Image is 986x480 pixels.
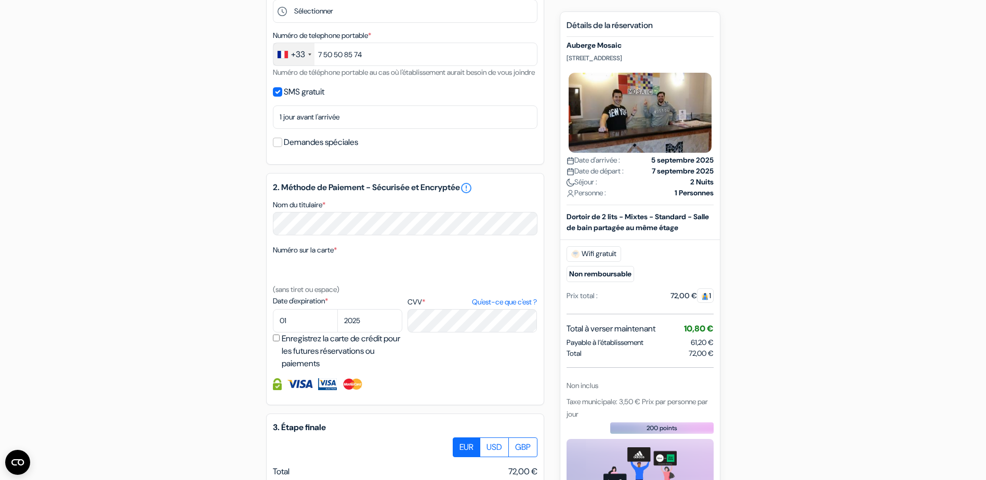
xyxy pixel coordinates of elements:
span: Taxe municipale: 3,50 € Prix par personne par jour [567,397,708,419]
label: Numéro sur la carte [273,245,337,256]
span: 72,00 € [508,465,537,478]
img: moon.svg [567,179,574,186]
img: Visa Electron [318,378,337,390]
p: [STREET_ADDRESS] [567,54,714,62]
span: 1 [697,288,714,303]
span: Total [273,466,290,477]
div: Prix total : [567,290,598,301]
div: 72,00 € [671,290,714,301]
strong: 5 septembre 2025 [651,155,714,166]
span: Payable à l’établissement [567,337,643,348]
label: EUR [453,437,480,457]
h5: 2. Méthode de Paiement - Sécurisée et Encryptée [273,182,537,194]
strong: 2 Nuits [690,177,714,188]
span: Date d'arrivée : [567,155,620,166]
label: CVV [407,297,537,308]
img: calendar.svg [567,168,574,176]
label: USD [480,437,509,457]
label: Nom du titulaire [273,199,325,210]
img: calendar.svg [567,157,574,165]
strong: 7 septembre 2025 [652,166,714,177]
small: (sans tiret ou espace) [273,285,339,294]
strong: 1 Personnes [675,188,714,198]
label: Date d'expiration [273,296,402,306]
img: Visa [287,378,313,390]
span: 10,80 € [684,323,714,334]
span: 61,20 € [691,338,714,347]
span: Wifi gratuit [567,246,621,262]
img: Information de carte de crédit entièrement encryptée et sécurisée [273,378,282,390]
img: guest.svg [701,292,709,300]
span: 200 points [647,423,677,433]
div: +33 [291,48,305,61]
label: Numéro de telephone portable [273,30,371,41]
a: Qu'est-ce que c'est ? [472,297,537,308]
a: error_outline [460,182,472,194]
b: Dortoir de 2 lits - Mixtes - Standard - Salle de bain partagée au même étage [567,212,709,232]
img: free_wifi.svg [571,250,580,258]
span: Séjour : [567,177,597,188]
div: Non inclus [567,380,714,391]
img: Master Card [342,378,363,390]
span: 72,00 € [689,348,714,359]
h5: Auberge Mosaic [567,42,714,50]
h5: 3. Étape finale [273,422,537,432]
span: Date de départ : [567,166,624,177]
small: Numéro de téléphone portable au cas où l'établissement aurait besoin de vous joindre [273,68,535,77]
label: Demandes spéciales [284,135,358,150]
img: user_icon.svg [567,190,574,197]
h5: Détails de la réservation [567,20,714,37]
small: Non remboursable [567,266,634,282]
input: 6 12 34 56 78 [273,43,537,66]
label: Enregistrez la carte de crédit pour les futures réservations ou paiements [282,332,405,370]
span: Total [567,348,582,359]
button: Ouvrir le widget CMP [5,450,30,475]
span: Total à verser maintenant [567,323,655,335]
div: Basic radio toggle button group [453,437,537,457]
label: SMS gratuit [284,85,324,99]
label: GBP [508,437,537,457]
div: France: +33 [273,43,314,65]
span: Personne : [567,188,606,198]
